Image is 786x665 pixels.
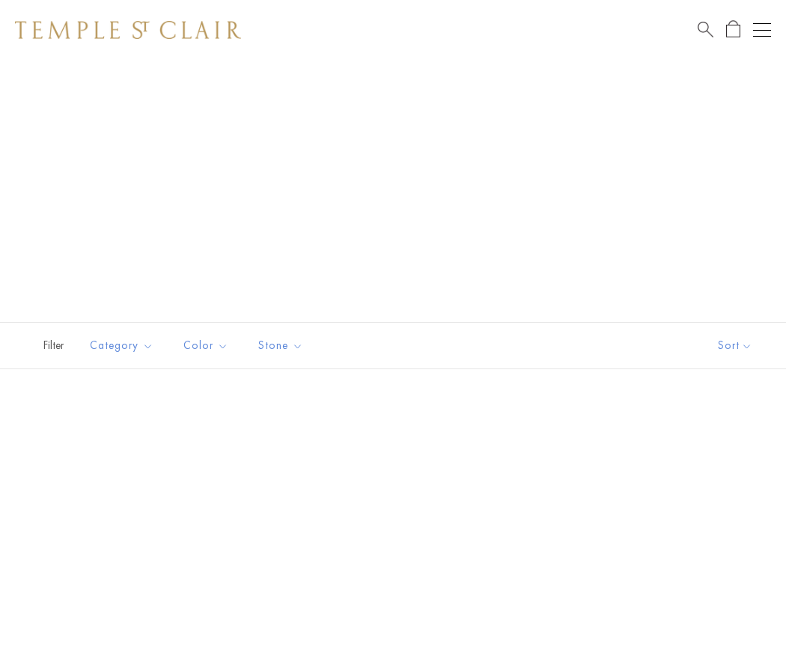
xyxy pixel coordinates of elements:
[82,336,165,355] span: Category
[753,21,771,39] button: Open navigation
[684,323,786,368] button: Show sort by
[698,20,713,39] a: Search
[172,329,240,362] button: Color
[726,20,740,39] a: Open Shopping Bag
[176,336,240,355] span: Color
[79,329,165,362] button: Category
[251,336,314,355] span: Stone
[247,329,314,362] button: Stone
[15,21,241,39] img: Temple St. Clair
